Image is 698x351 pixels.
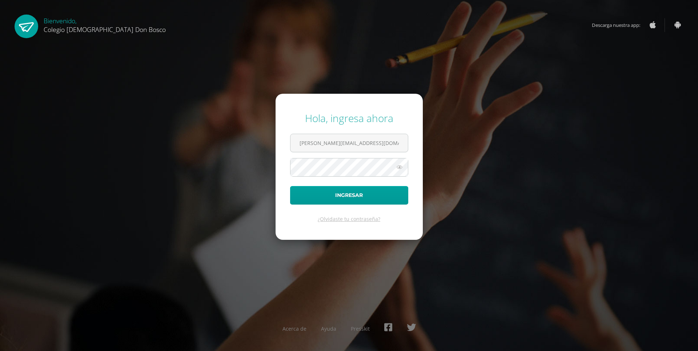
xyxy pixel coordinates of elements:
span: Descarga nuestra app: [592,18,647,32]
input: Correo electrónico o usuario [290,134,408,152]
a: Presskit [351,325,370,332]
a: Ayuda [321,325,336,332]
div: Bienvenido, [44,15,166,34]
div: Hola, ingresa ahora [290,111,408,125]
span: Colegio [DEMOGRAPHIC_DATA] Don Bosco [44,25,166,34]
button: Ingresar [290,186,408,205]
a: Acerca de [282,325,306,332]
a: ¿Olvidaste tu contraseña? [318,215,380,222]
